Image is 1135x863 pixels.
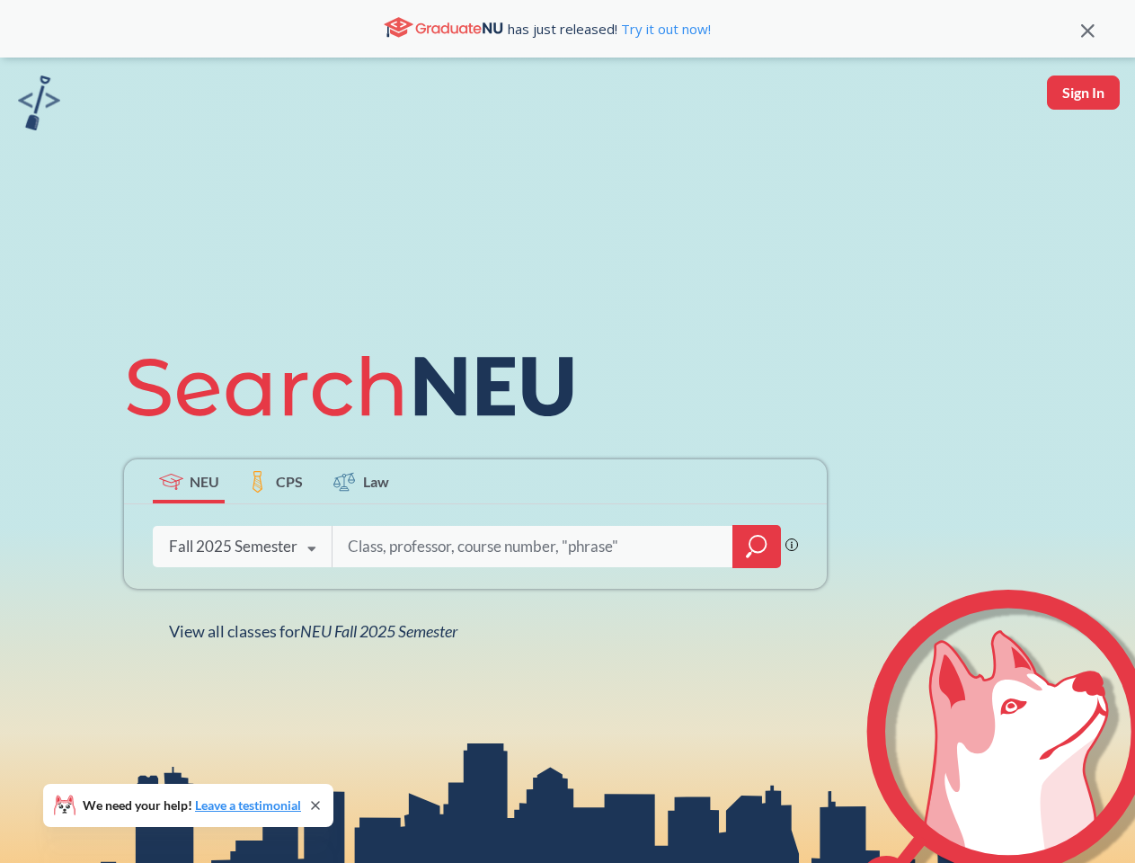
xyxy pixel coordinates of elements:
[169,537,297,556] div: Fall 2025 Semester
[169,621,457,641] span: View all classes for
[363,471,389,492] span: Law
[276,471,303,492] span: CPS
[190,471,219,492] span: NEU
[195,797,301,813] a: Leave a testimonial
[300,621,457,641] span: NEU Fall 2025 Semester
[83,799,301,812] span: We need your help!
[346,528,720,565] input: Class, professor, course number, "phrase"
[18,76,60,136] a: sandbox logo
[732,525,781,568] div: magnifying glass
[1047,76,1120,110] button: Sign In
[508,19,711,39] span: has just released!
[746,534,767,559] svg: magnifying glass
[617,20,711,38] a: Try it out now!
[18,76,60,130] img: sandbox logo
